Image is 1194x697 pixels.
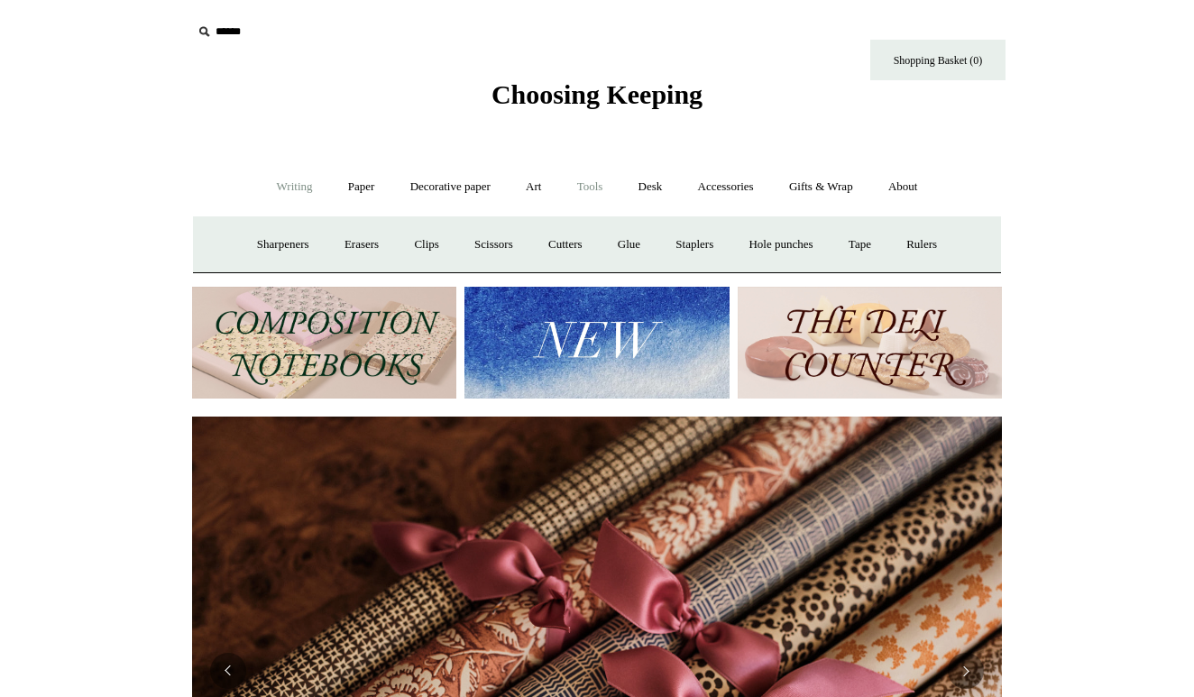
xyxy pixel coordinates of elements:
a: Decorative paper [394,163,507,211]
img: The Deli Counter [738,287,1002,399]
a: Accessories [682,163,770,211]
a: Glue [602,221,657,269]
a: Rulers [890,221,953,269]
a: Art [510,163,557,211]
a: Staplers [659,221,730,269]
a: Writing [261,163,329,211]
a: Erasers [328,221,395,269]
a: Tools [561,163,620,211]
a: Gifts & Wrap [773,163,869,211]
a: Desk [622,163,679,211]
a: Shopping Basket (0) [870,40,1006,80]
a: Tape [832,221,887,269]
a: Paper [332,163,391,211]
button: Previous [210,653,246,689]
a: About [872,163,934,211]
a: Choosing Keeping [491,94,703,106]
a: Hole punches [732,221,829,269]
a: Scissors [458,221,529,269]
img: 202302 Composition ledgers.jpg__PID:69722ee6-fa44-49dd-a067-31375e5d54ec [192,287,456,399]
span: Choosing Keeping [491,79,703,109]
a: Sharpeners [241,221,326,269]
a: Cutters [532,221,599,269]
button: Next [948,653,984,689]
a: Clips [398,221,455,269]
img: New.jpg__PID:f73bdf93-380a-4a35-bcfe-7823039498e1 [464,287,729,399]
